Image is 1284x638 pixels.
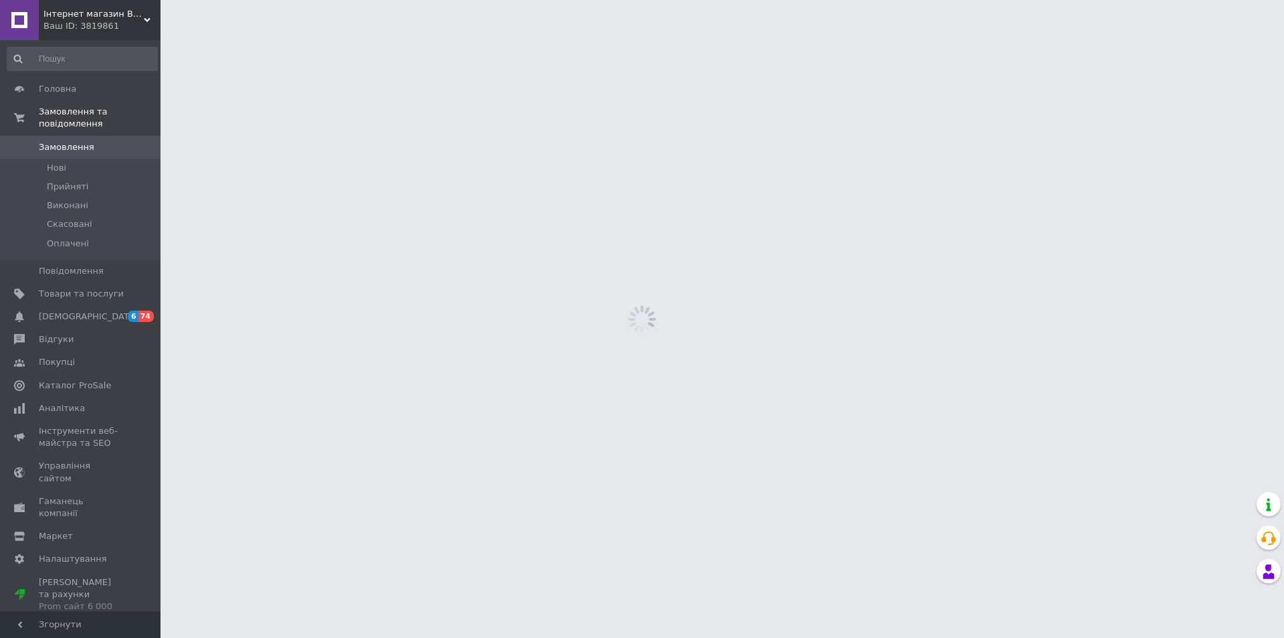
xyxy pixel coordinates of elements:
input: Пошук [7,47,158,71]
span: Замовлення [39,141,94,153]
span: 74 [138,311,154,322]
span: Гаманець компанії [39,495,124,520]
span: Інструменти веб-майстра та SEO [39,425,124,449]
span: Маркет [39,530,73,542]
span: Виконані [47,200,88,212]
span: Головна [39,83,76,95]
span: Інтернет магазин Bery-Hapay [43,8,144,20]
span: Покупці [39,356,75,368]
span: [PERSON_NAME] та рахунки [39,576,124,613]
span: [DEMOGRAPHIC_DATA] [39,311,138,323]
span: Аналітика [39,402,85,414]
span: Управління сайтом [39,460,124,484]
span: Повідомлення [39,265,104,277]
span: Відгуки [39,333,74,345]
span: Прийняті [47,181,88,193]
span: Скасовані [47,218,92,230]
div: Prom сайт 6 000 [39,601,124,613]
div: Ваш ID: 3819861 [43,20,160,32]
span: Товари та послуги [39,288,124,300]
span: Нові [47,162,66,174]
span: Оплачені [47,238,89,250]
span: 6 [128,311,138,322]
span: Каталог ProSale [39,380,111,392]
span: Налаштування [39,553,107,565]
span: Замовлення та повідомлення [39,106,160,130]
